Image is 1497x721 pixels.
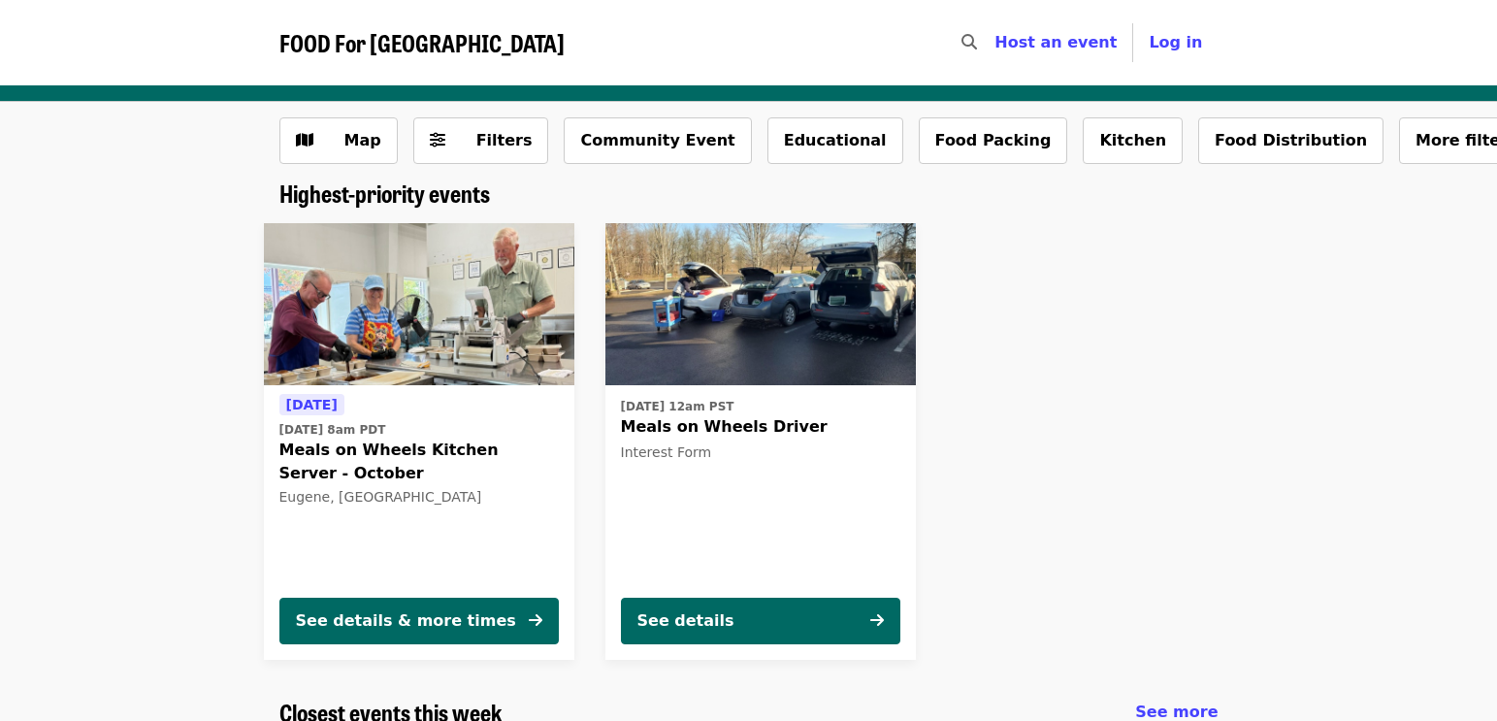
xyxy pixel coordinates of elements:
i: arrow-right icon [529,611,542,630]
i: sliders-h icon [430,131,445,149]
span: Meals on Wheels Kitchen Server - October [279,439,559,485]
a: Host an event [994,33,1117,51]
img: Meals on Wheels Kitchen Server - October organized by FOOD For Lane County [264,223,574,386]
span: FOOD For [GEOGRAPHIC_DATA] [279,25,565,59]
img: Meals on Wheels Driver organized by FOOD For Lane County [605,223,916,386]
button: Food Packing [919,117,1068,164]
time: [DATE] 12am PST [621,398,734,415]
span: Filters [476,131,533,149]
a: FOOD For [GEOGRAPHIC_DATA] [279,29,565,57]
button: Show map view [279,117,398,164]
span: Log in [1149,33,1202,51]
button: Educational [767,117,903,164]
a: See details for "Meals on Wheels Driver" [605,223,916,660]
span: Interest Form [621,444,712,460]
time: [DATE] 8am PDT [279,421,386,439]
a: See details for "Meals on Wheels Kitchen Server - October" [264,223,574,660]
span: Highest-priority events [279,176,490,210]
button: Filters (0 selected) [413,117,549,164]
button: Log in [1133,23,1218,62]
div: See details & more times [296,609,516,633]
button: See details & more times [279,598,559,644]
div: See details [637,609,734,633]
button: See details [621,598,900,644]
span: Meals on Wheels Driver [621,415,900,439]
span: See more [1135,703,1218,721]
button: Community Event [564,117,751,164]
i: search icon [961,33,977,51]
i: map icon [296,131,313,149]
a: Highest-priority events [279,180,490,208]
button: Food Distribution [1198,117,1383,164]
button: Kitchen [1083,117,1183,164]
span: [DATE] [286,397,338,412]
div: Eugene, [GEOGRAPHIC_DATA] [279,489,559,506]
input: Search [989,19,1004,66]
span: Map [344,131,381,149]
i: arrow-right icon [870,611,884,630]
div: Highest-priority events [264,180,1234,208]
